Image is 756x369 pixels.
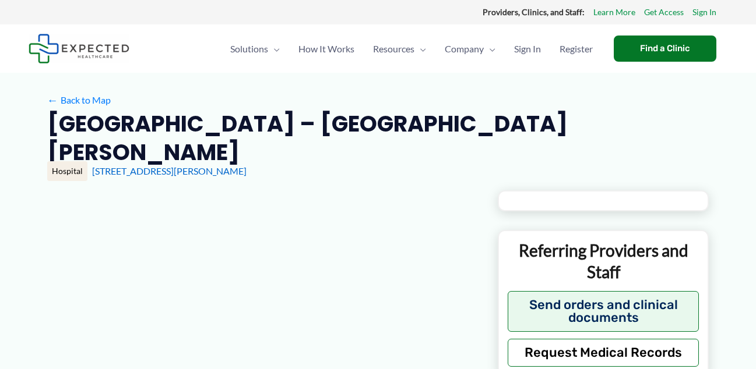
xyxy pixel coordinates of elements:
h2: [GEOGRAPHIC_DATA] – [GEOGRAPHIC_DATA][PERSON_NAME] [47,109,700,167]
span: How It Works [298,29,354,69]
a: SolutionsMenu Toggle [221,29,289,69]
span: Sign In [514,29,541,69]
a: How It Works [289,29,364,69]
img: Expected Healthcare Logo - side, dark font, small [29,34,129,63]
nav: Primary Site Navigation [221,29,602,69]
span: Menu Toggle [484,29,495,69]
a: Register [550,29,602,69]
span: ← [47,94,58,105]
button: Send orders and clinical documents [508,291,699,332]
span: Menu Toggle [268,29,280,69]
a: Sign In [505,29,550,69]
a: ResourcesMenu Toggle [364,29,435,69]
div: Hospital [47,161,87,181]
a: Find a Clinic [614,36,716,62]
span: Solutions [230,29,268,69]
a: Get Access [644,5,684,20]
button: Request Medical Records [508,339,699,367]
a: Learn More [593,5,635,20]
a: [STREET_ADDRESS][PERSON_NAME] [92,165,247,176]
span: Menu Toggle [414,29,426,69]
a: CompanyMenu Toggle [435,29,505,69]
strong: Providers, Clinics, and Staff: [483,7,585,17]
span: Company [445,29,484,69]
span: Register [560,29,593,69]
a: ←Back to Map [47,91,111,109]
span: Resources [373,29,414,69]
p: Referring Providers and Staff [508,240,699,282]
a: Sign In [692,5,716,20]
